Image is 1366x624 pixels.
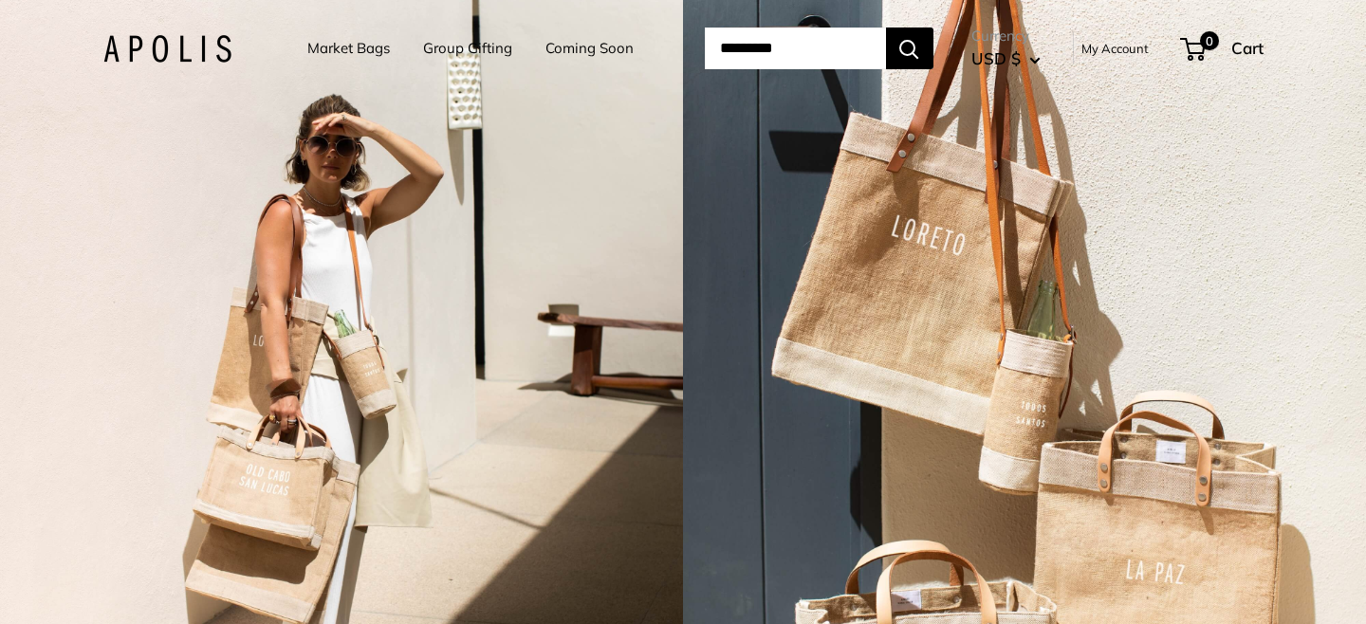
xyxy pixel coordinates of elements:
span: Currency [971,23,1041,49]
button: Search [886,28,933,69]
input: Search... [705,28,886,69]
span: 0 [1199,31,1218,50]
button: USD $ [971,44,1041,74]
a: 0 Cart [1182,33,1264,64]
a: Group Gifting [423,35,512,62]
span: Cart [1231,38,1264,58]
img: Apolis [103,35,231,63]
span: USD $ [971,48,1021,68]
a: Coming Soon [545,35,634,62]
a: Market Bags [307,35,390,62]
a: My Account [1081,37,1149,60]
